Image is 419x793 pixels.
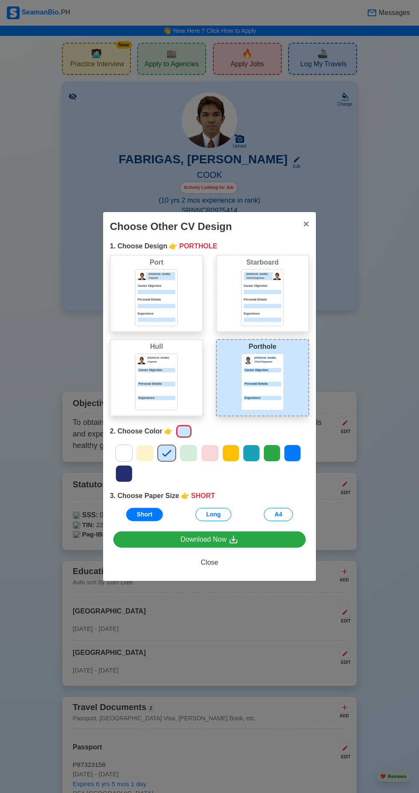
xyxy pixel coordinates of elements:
[244,312,281,316] p: Experience
[303,218,309,230] span: ×
[244,368,281,373] div: Career Objective
[246,272,272,276] p: [PERSON_NAME]
[110,241,309,251] div: 1. Choose Design
[169,241,177,251] span: point
[244,396,281,401] div: Experience
[149,276,175,280] p: Captain
[244,284,281,289] p: Career Objective
[110,219,232,234] div: Choose Other CV Design
[264,508,293,521] button: A4
[138,312,175,316] p: Experience
[181,491,189,501] span: point
[195,508,231,521] button: Long
[164,426,173,436] span: point
[179,241,217,251] span: PORTHOLE
[148,360,175,364] p: Captain
[138,284,175,289] p: Career Objective
[180,534,239,545] div: Download Now
[138,396,175,401] p: Experience
[110,491,309,501] div: 3. Choose Paper Size
[110,423,309,439] div: 2. Choose Color
[112,342,201,352] div: Hull
[254,356,281,360] p: [PERSON_NAME]
[244,382,281,386] div: Personal Details
[138,382,175,386] p: Personal Details
[126,508,163,521] button: Short
[138,368,175,373] p: Career Objective
[244,298,281,302] p: Personal Details
[149,272,175,276] p: [PERSON_NAME]
[191,491,215,501] span: SHORT
[218,257,307,268] div: Starboard
[148,356,175,360] p: [PERSON_NAME]
[246,276,272,280] p: Chief Engineer
[201,559,218,566] span: Close
[113,554,306,571] button: Close
[218,342,307,352] div: Porthole
[138,298,175,302] p: Personal Details
[113,531,306,548] a: Download Now
[112,257,201,268] div: Port
[254,360,281,364] p: Chief Engineer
